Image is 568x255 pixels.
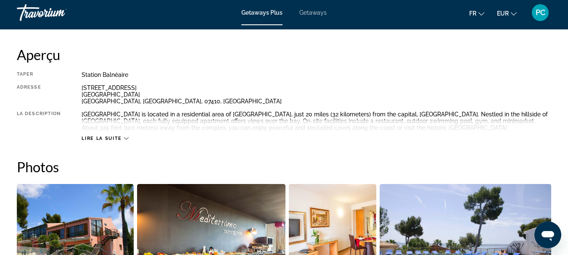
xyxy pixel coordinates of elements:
[17,84,61,105] div: Adresse
[17,111,61,131] div: La description
[17,46,551,63] h2: Aperçu
[82,84,551,105] div: [STREET_ADDRESS] [GEOGRAPHIC_DATA] [GEOGRAPHIC_DATA], [GEOGRAPHIC_DATA], 07410, [GEOGRAPHIC_DATA]
[82,111,551,131] div: [GEOGRAPHIC_DATA] is located in a residential area of [GEOGRAPHIC_DATA], just 20 miles (32 kilome...
[299,9,327,16] a: Getaways
[497,7,517,19] button: Change currency
[497,10,509,17] span: EUR
[82,135,128,142] button: Lire la suite
[241,9,283,16] a: Getaways Plus
[17,71,61,78] div: Taper
[17,2,101,24] a: Travorium
[469,7,484,19] button: Change language
[469,10,476,17] span: fr
[534,221,561,248] iframe: Bouton de lancement de la fenêtre de messagerie
[17,158,551,175] h2: Photos
[82,136,122,141] span: Lire la suite
[529,4,551,21] button: User Menu
[536,8,545,17] span: PC
[82,71,551,78] div: Station balnéaire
